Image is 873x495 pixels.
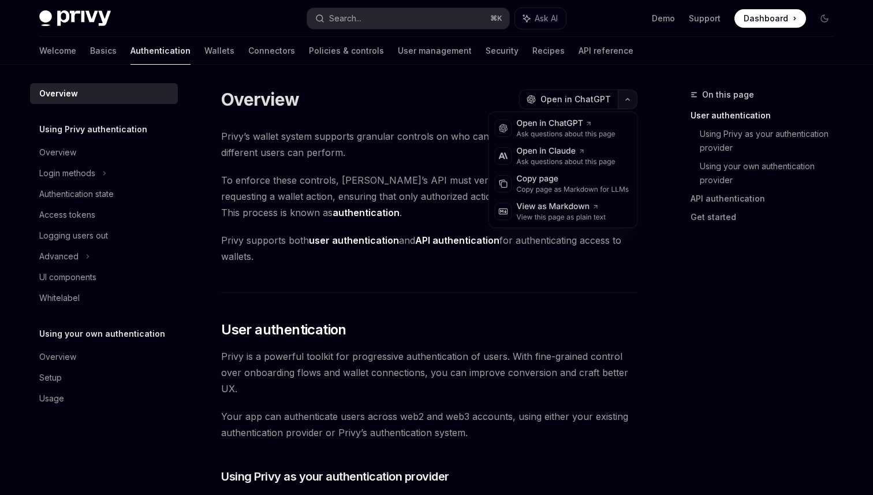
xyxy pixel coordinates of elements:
span: Using Privy as your authentication provider [221,468,449,485]
a: Policies & controls [309,37,384,65]
div: Search... [329,12,361,25]
span: To enforce these controls, [PERSON_NAME]’s API must verify the identity of the party requesting a... [221,172,637,221]
a: User management [398,37,472,65]
a: Get started [691,208,843,226]
a: Connectors [248,37,295,65]
div: Advanced [39,250,79,263]
div: UI components [39,270,96,284]
a: Access tokens [30,204,178,225]
button: Ask AI [515,8,566,29]
a: UI components [30,267,178,288]
a: Using Privy as your authentication provider [700,125,843,157]
span: ⌘ K [490,14,502,23]
a: Security [486,37,518,65]
h1: Overview [221,89,299,110]
a: User authentication [691,106,843,125]
button: Toggle dark mode [815,9,834,28]
a: Whitelabel [30,288,178,308]
div: Setup [39,371,62,385]
a: Overview [30,83,178,104]
a: Basics [90,37,117,65]
a: API authentication [691,189,843,208]
a: Welcome [39,37,76,65]
span: Privy is a powerful toolkit for progressive authentication of users. With fine-grained control ov... [221,348,637,397]
div: Whitelabel [39,291,80,305]
span: Your app can authenticate users across web2 and web3 accounts, using either your existing authent... [221,408,637,441]
button: Open in ChatGPT [519,90,618,109]
span: Privy’s wallet system supports granular controls on who can access wallets and what actions diffe... [221,128,637,161]
div: Copy page [517,173,629,185]
a: Wallets [204,37,234,65]
div: Overview [39,87,78,101]
span: Open in ChatGPT [540,94,611,105]
a: Support [689,13,721,24]
div: Overview [39,350,76,364]
a: Usage [30,388,178,409]
strong: authentication [333,207,400,218]
div: Usage [39,392,64,405]
div: Open in ChatGPT [517,118,615,129]
span: Ask AI [535,13,558,24]
div: Overview [39,146,76,159]
div: Access tokens [39,208,95,222]
h5: Using your own authentication [39,327,165,341]
div: Open in Claude [517,146,615,157]
h5: Using Privy authentication [39,122,147,136]
a: Demo [652,13,675,24]
strong: API authentication [415,235,499,246]
span: Dashboard [744,13,788,24]
div: View as Markdown [517,201,606,213]
span: User authentication [221,321,346,339]
div: Logging users out [39,229,108,243]
a: Dashboard [734,9,806,28]
div: Copy page as Markdown for LLMs [517,185,629,194]
span: Privy supports both and for authenticating access to wallets. [221,232,637,265]
a: Overview [30,142,178,163]
a: API reference [579,37,633,65]
button: Search...⌘K [307,8,509,29]
a: Logging users out [30,225,178,246]
div: Login methods [39,166,95,180]
div: View this page as plain text [517,213,606,222]
img: dark logo [39,10,111,27]
a: Overview [30,347,178,367]
span: On this page [702,88,754,102]
strong: user authentication [309,235,399,246]
a: Authentication state [30,184,178,204]
div: Ask questions about this page [517,157,615,166]
a: Recipes [532,37,565,65]
div: Authentication state [39,187,114,201]
a: Using your own authentication provider [700,157,843,189]
div: Ask questions about this page [517,129,615,139]
a: Authentication [130,37,191,65]
a: Setup [30,367,178,388]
